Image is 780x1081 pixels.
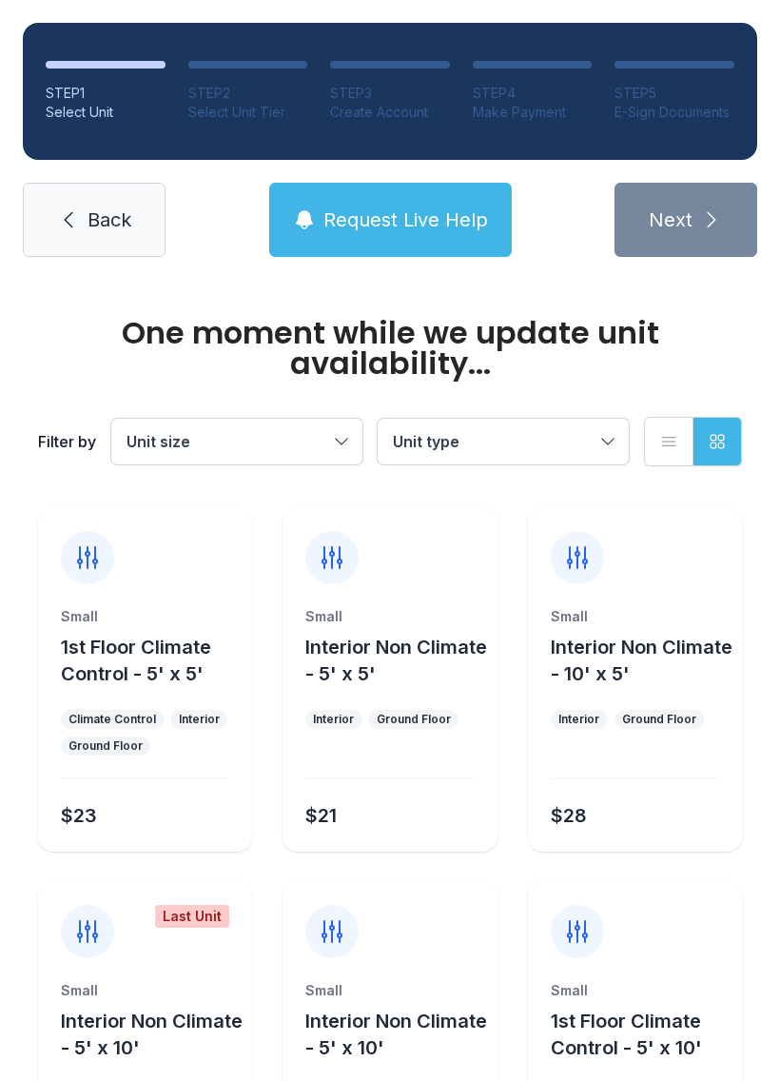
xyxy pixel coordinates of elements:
span: Interior Non Climate - 5' x 5' [305,636,487,685]
div: Select Unit [46,103,166,122]
div: STEP 2 [188,84,308,103]
div: One moment while we update unit availability... [38,318,742,379]
div: Interior [179,712,220,727]
div: E-Sign Documents [614,103,734,122]
span: 1st Floor Climate Control - 5' x 10' [551,1010,702,1059]
div: STEP 4 [473,84,593,103]
span: Back [88,206,131,233]
button: Unit type [378,419,629,464]
div: Small [551,981,719,1000]
button: Interior Non Climate - 10' x 5' [551,634,734,687]
div: Interior [313,712,354,727]
div: Filter by [38,430,96,453]
div: Make Payment [473,103,593,122]
div: $23 [61,802,97,829]
button: Interior Non Climate - 5' x 10' [305,1008,489,1061]
div: Ground Floor [622,712,696,727]
span: 1st Floor Climate Control - 5' x 5' [61,636,211,685]
div: Small [61,607,229,626]
span: Interior Non Climate - 5' x 10' [305,1010,487,1059]
div: STEP 3 [330,84,450,103]
button: Interior Non Climate - 5' x 10' [61,1008,244,1061]
div: Select Unit Tier [188,103,308,122]
button: 1st Floor Climate Control - 5' x 10' [551,1008,734,1061]
button: Unit size [111,419,362,464]
div: STEP 5 [614,84,734,103]
div: Small [305,607,474,626]
div: Climate Control [68,712,156,727]
div: Small [305,981,474,1000]
div: $28 [551,802,587,829]
div: Ground Floor [377,712,451,727]
span: Unit type [393,432,459,451]
span: Unit size [127,432,190,451]
span: Interior Non Climate - 10' x 5' [551,636,732,685]
div: Create Account [330,103,450,122]
span: Next [649,206,692,233]
span: Request Live Help [323,206,488,233]
div: Ground Floor [68,738,143,754]
div: Last Unit [155,905,229,928]
button: Interior Non Climate - 5' x 5' [305,634,489,687]
span: Interior Non Climate - 5' x 10' [61,1010,243,1059]
div: Small [551,607,719,626]
div: $21 [305,802,337,829]
div: Interior [558,712,599,727]
div: Small [61,981,229,1000]
button: 1st Floor Climate Control - 5' x 5' [61,634,244,687]
div: STEP 1 [46,84,166,103]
